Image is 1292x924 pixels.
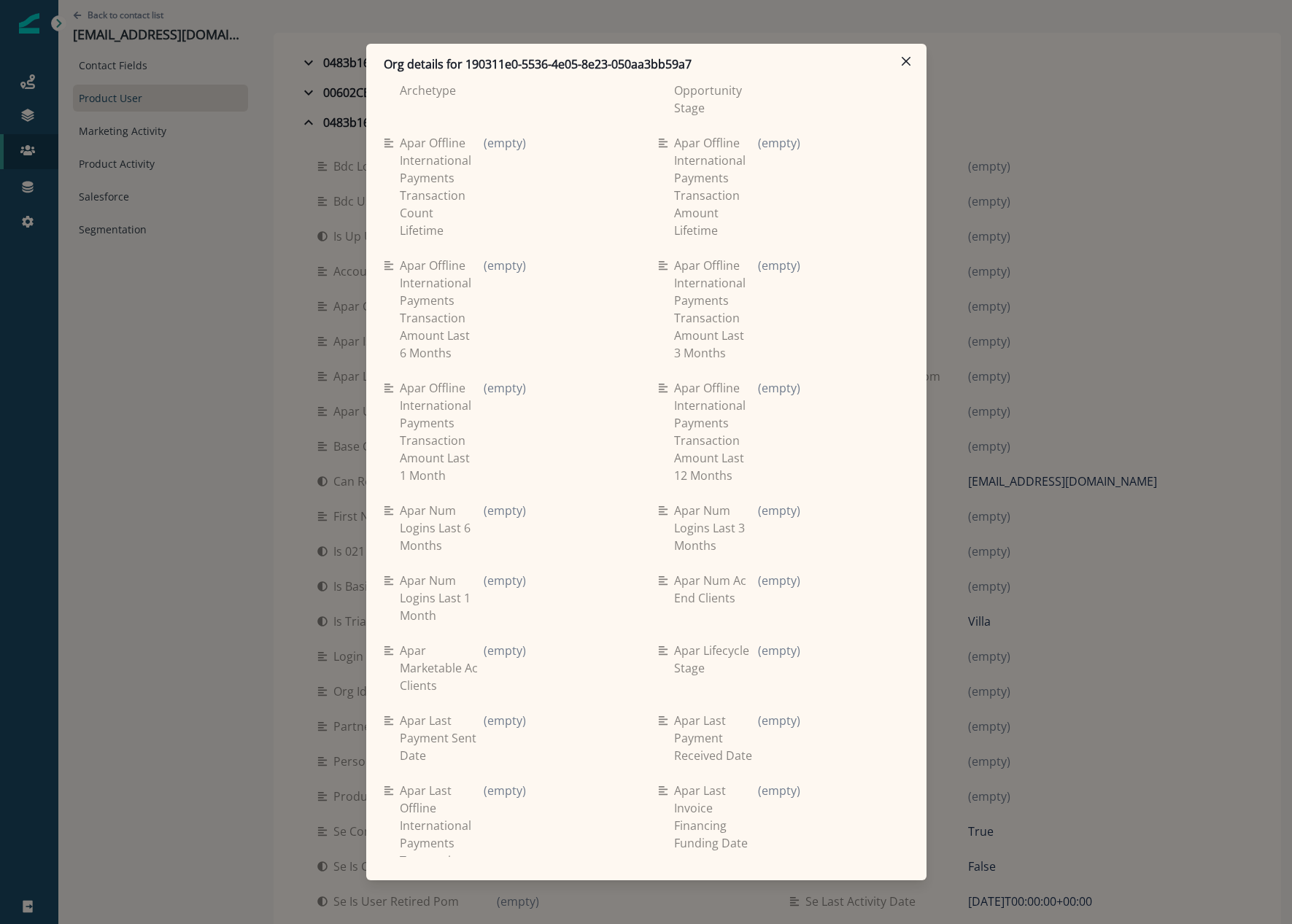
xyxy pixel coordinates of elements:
p: (empty) [758,572,800,589]
p: (empty) [484,782,526,799]
p: (empty) [758,642,800,659]
button: Close [894,50,918,73]
p: (empty) [758,379,800,397]
p: Apar lifecycle stage [674,642,759,677]
p: Org details for 190311e0-5536-4e05-8e23-050aa3bb59a7 [384,55,692,73]
p: (empty) [758,782,800,799]
p: Apar num ac end clients [674,572,759,607]
p: (empty) [484,134,526,152]
p: (empty) [484,572,526,589]
p: Apar offline international payments transaction count lifetime [400,134,484,239]
p: Apar offline international payments transaction amount lifetime [674,134,759,239]
p: Apar opportunity stage [674,64,759,117]
p: Apar last payment received date [674,712,759,764]
p: (empty) [484,642,526,659]
p: (empty) [484,257,526,274]
p: Apar num logins last 6 months [400,502,484,554]
p: (empty) [484,712,526,729]
p: Apar last offline international payments transaction date [400,782,484,887]
p: (empty) [484,502,526,519]
p: Apar offline international payments transaction amount last 1 month [400,379,484,484]
p: (empty) [758,257,800,274]
p: (empty) [484,379,526,397]
p: Apar last invoice financing funding date [674,782,759,852]
p: Apar num logins last 1 month [400,572,484,624]
p: Apar last payment sent date [400,712,484,764]
p: Apar offline international payments transaction amount last 3 months [674,257,759,362]
p: (empty) [758,502,800,519]
p: (empty) [758,712,800,729]
p: Apar offline international payments transaction amount last 6 months [400,257,484,362]
p: Apar marketable ac clients [400,642,484,694]
p: Apar num logins last 3 months [674,502,759,554]
p: Apar offline international payments transaction amount last 12 months [674,379,759,484]
p: (empty) [758,134,800,152]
